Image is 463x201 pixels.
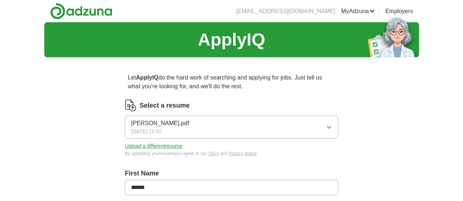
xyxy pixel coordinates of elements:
a: T&Cs [208,151,219,156]
strong: ApplyIQ [136,74,158,81]
img: CV Icon [125,100,137,111]
h1: ApplyIQ [198,27,265,53]
button: [PERSON_NAME].pdf[DATE] 21:02 [125,116,338,139]
li: [EMAIL_ADDRESS][DOMAIN_NAME] [236,7,335,16]
span: [DATE] 21:02 [131,128,161,135]
a: Privacy Notice [229,151,257,156]
img: Adzuna logo [50,3,112,19]
a: MyAdzuna [341,7,375,16]
label: Select a resume [139,101,190,111]
p: Let do the hard work of searching and applying for jobs. Just tell us what you're looking for, an... [125,70,338,94]
button: Upload a differentresume [125,142,182,150]
span: [PERSON_NAME].pdf [131,119,189,128]
label: First Name [125,169,338,178]
a: Employers [385,7,413,16]
div: By uploading your resume you agree to our and . [125,150,338,157]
